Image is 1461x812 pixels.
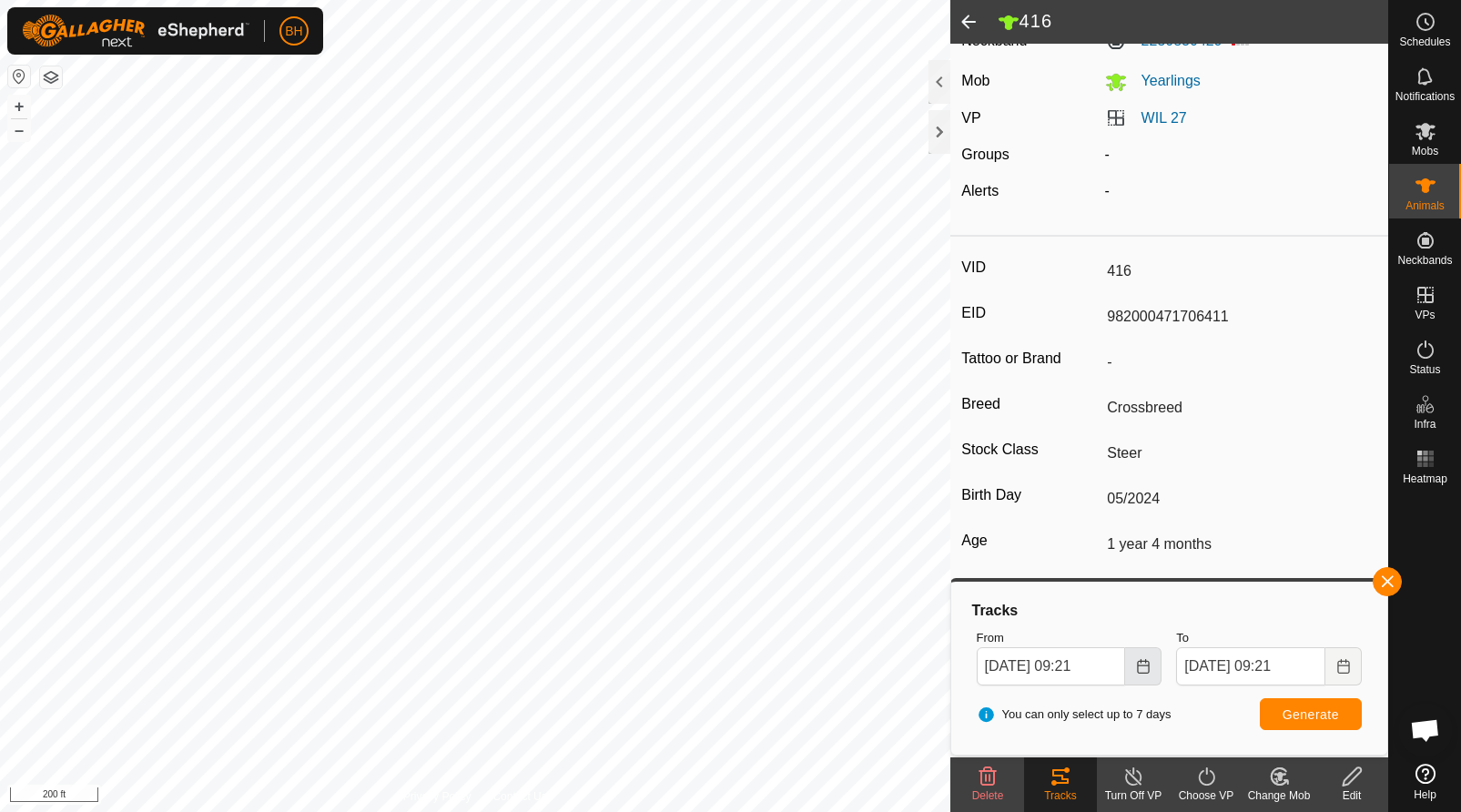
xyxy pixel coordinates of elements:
label: Groups [961,147,1009,162]
span: Generate [1283,707,1339,722]
span: Animals [1405,200,1445,211]
span: Neckbands [1397,255,1452,266]
span: Delete [972,789,1004,802]
label: EID [961,301,1100,325]
div: - [1098,180,1385,202]
label: Tattoo or Brand [961,347,1100,370]
span: Infra [1414,419,1436,430]
a: WIL 27 [1141,110,1187,126]
div: - [1098,144,1385,166]
div: Change Mob [1243,787,1315,804]
span: Help [1414,789,1436,800]
div: Tracks [969,600,1370,622]
label: Alerts [961,183,999,198]
label: From [977,629,1162,647]
button: Choose Date [1325,647,1362,685]
label: Age [961,529,1100,553]
label: VID [961,256,1100,279]
button: – [8,119,30,141]
button: Choose Date [1125,647,1162,685]
span: BH [285,22,302,41]
h2: 416 [998,10,1389,34]
label: To [1176,629,1362,647]
img: Gallagher Logo [22,15,249,47]
button: Reset Map [8,66,30,87]
div: Turn Off VP [1097,787,1170,804]
label: Pregnancy Status [961,574,1100,598]
div: Choose VP [1170,787,1243,804]
label: Birth Day [961,483,1100,507]
span: VPs [1415,310,1435,320]
span: You can only select up to 7 days [977,705,1172,724]
span: Notifications [1395,91,1455,102]
button: Generate [1260,698,1362,730]
label: Breed [961,392,1100,416]
div: Open chat [1398,703,1453,757]
a: Contact Us [492,788,546,805]
button: + [8,96,30,117]
a: Privacy Policy [403,788,472,805]
span: Mobs [1412,146,1438,157]
span: Status [1409,364,1440,375]
span: Yearlings [1127,73,1201,88]
a: Help [1389,756,1461,807]
label: Stock Class [961,438,1100,462]
div: Tracks [1024,787,1097,804]
span: Heatmap [1403,473,1447,484]
button: Map Layers [40,66,62,88]
div: Edit [1315,787,1388,804]
label: Mob [961,73,989,88]
span: Schedules [1399,36,1450,47]
label: VP [961,110,980,126]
